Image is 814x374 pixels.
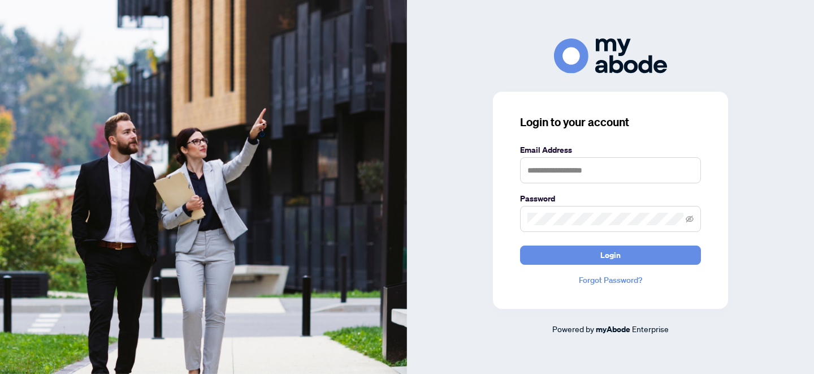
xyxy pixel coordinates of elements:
[600,246,621,264] span: Login
[520,192,701,205] label: Password
[520,274,701,286] a: Forgot Password?
[520,246,701,265] button: Login
[520,114,701,130] h3: Login to your account
[520,144,701,156] label: Email Address
[552,324,594,334] span: Powered by
[632,324,669,334] span: Enterprise
[596,323,630,336] a: myAbode
[686,215,694,223] span: eye-invisible
[554,38,667,73] img: ma-logo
